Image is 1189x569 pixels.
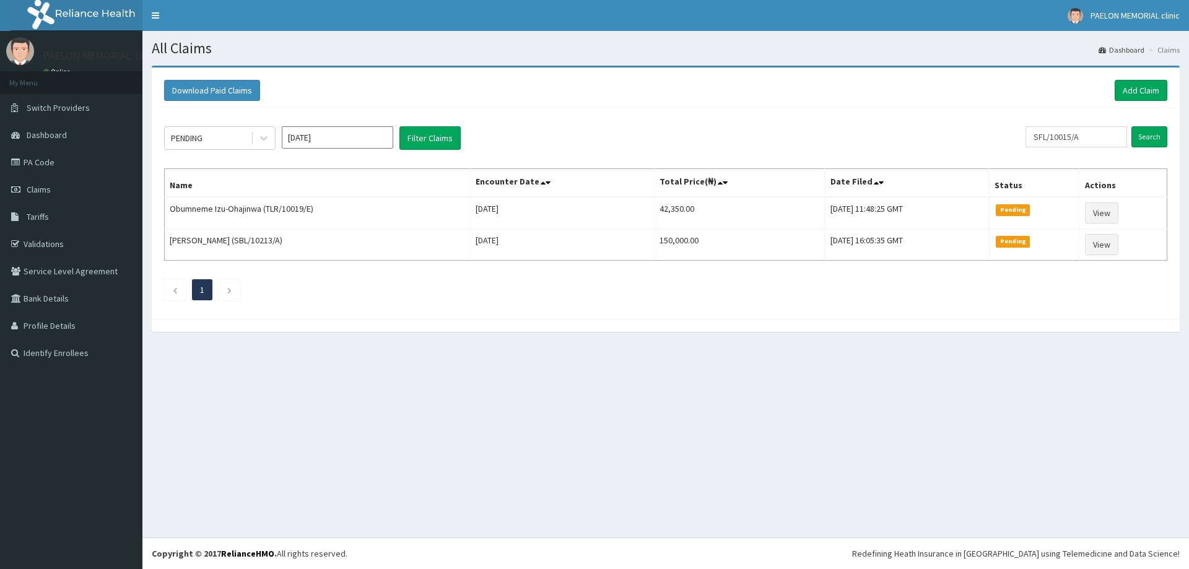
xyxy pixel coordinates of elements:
[27,184,51,195] span: Claims
[655,197,825,229] td: 42,350.00
[227,284,232,295] a: Next page
[655,229,825,261] td: 150,000.00
[1080,169,1167,198] th: Actions
[221,548,274,559] a: RelianceHMO
[1131,126,1167,147] input: Search
[165,169,471,198] th: Name
[470,169,654,198] th: Encounter Date
[43,50,160,61] p: PAELON MEMORIAL clinic
[200,284,204,295] a: Page 1 is your current page
[990,169,1080,198] th: Status
[165,229,471,261] td: [PERSON_NAME] (SBL/10213/A)
[6,37,34,65] img: User Image
[1085,202,1118,224] a: View
[172,284,178,295] a: Previous page
[996,204,1030,215] span: Pending
[470,197,654,229] td: [DATE]
[27,102,90,113] span: Switch Providers
[1115,80,1167,101] a: Add Claim
[1091,10,1180,21] span: PAELON MEMORIAL clinic
[43,67,73,76] a: Online
[470,229,654,261] td: [DATE]
[825,229,990,261] td: [DATE] 16:05:35 GMT
[1026,126,1127,147] input: Search by HMO ID
[171,132,203,144] div: PENDING
[825,169,990,198] th: Date Filed
[282,126,393,149] input: Select Month and Year
[164,80,260,101] button: Download Paid Claims
[1146,45,1180,55] li: Claims
[1068,8,1083,24] img: User Image
[655,169,825,198] th: Total Price(₦)
[152,40,1180,56] h1: All Claims
[27,129,67,141] span: Dashboard
[165,197,471,229] td: Obumneme Izu-Ohajinwa (TLR/10019/E)
[852,547,1180,560] div: Redefining Heath Insurance in [GEOGRAPHIC_DATA] using Telemedicine and Data Science!
[142,537,1189,569] footer: All rights reserved.
[1099,45,1144,55] a: Dashboard
[27,211,49,222] span: Tariffs
[825,197,990,229] td: [DATE] 11:48:25 GMT
[996,236,1030,247] span: Pending
[399,126,461,150] button: Filter Claims
[1085,234,1118,255] a: View
[152,548,277,559] strong: Copyright © 2017 .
